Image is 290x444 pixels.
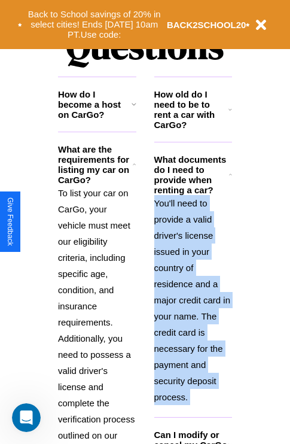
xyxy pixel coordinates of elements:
div: Give Feedback [6,197,14,246]
p: You'll need to provide a valid driver's license issued in your country of residence and a major c... [154,195,233,405]
h3: How do I become a host on CarGo? [58,89,132,120]
b: BACK2SCHOOL20 [167,20,246,30]
h3: What documents do I need to provide when renting a car? [154,154,230,195]
h3: How old do I need to be to rent a car with CarGo? [154,89,229,130]
h3: What are the requirements for listing my car on CarGo? [58,144,133,185]
button: Back to School savings of 20% in select cities! Ends [DATE] 10am PT.Use code: [22,6,167,43]
iframe: Intercom live chat [12,403,41,432]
